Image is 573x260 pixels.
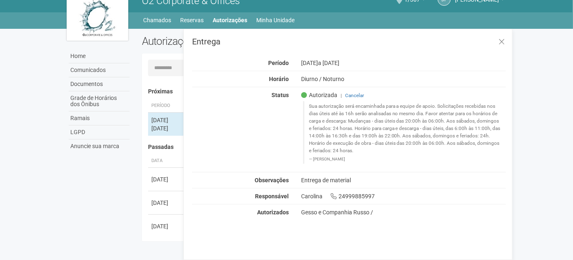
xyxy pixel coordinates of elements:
[268,60,289,66] strong: Período
[271,92,289,98] strong: Status
[69,49,130,63] a: Home
[151,124,182,132] div: [DATE]
[255,177,289,183] strong: Observações
[257,209,289,216] strong: Autorizados
[69,125,130,139] a: LGPD
[301,91,337,99] span: Autorizada
[301,209,506,216] div: Gesso e Companhia Russo /
[213,14,248,26] a: Autorizações
[144,14,172,26] a: Chamados
[69,77,130,91] a: Documentos
[269,76,289,82] strong: Horário
[69,63,130,77] a: Comunicados
[295,176,513,184] div: Entrega de material
[295,75,513,83] div: Diurno / Noturno
[148,154,185,168] th: Data
[318,60,339,66] span: a [DATE]
[341,93,342,98] span: |
[148,144,501,150] h4: Passadas
[151,175,182,183] div: [DATE]
[151,116,182,124] div: [DATE]
[295,59,513,67] div: [DATE]
[69,91,130,111] a: Grade de Horários dos Ônibus
[181,14,204,26] a: Reservas
[151,222,182,230] div: [DATE]
[345,93,364,98] a: Cancelar
[192,37,506,46] h3: Entrega
[142,35,318,47] h2: Autorizações
[148,88,501,95] h4: Próximas
[148,99,185,113] th: Período
[303,101,506,163] blockquote: Sua autorização será encaminhada para a equipe de apoio. Solicitações recebidas nos dias úteis at...
[295,193,513,200] div: Carolina 24999885997
[151,199,182,207] div: [DATE]
[69,111,130,125] a: Ramais
[257,14,295,26] a: Minha Unidade
[309,156,502,162] footer: [PERSON_NAME]
[255,193,289,200] strong: Responsável
[69,139,130,153] a: Anuncie sua marca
